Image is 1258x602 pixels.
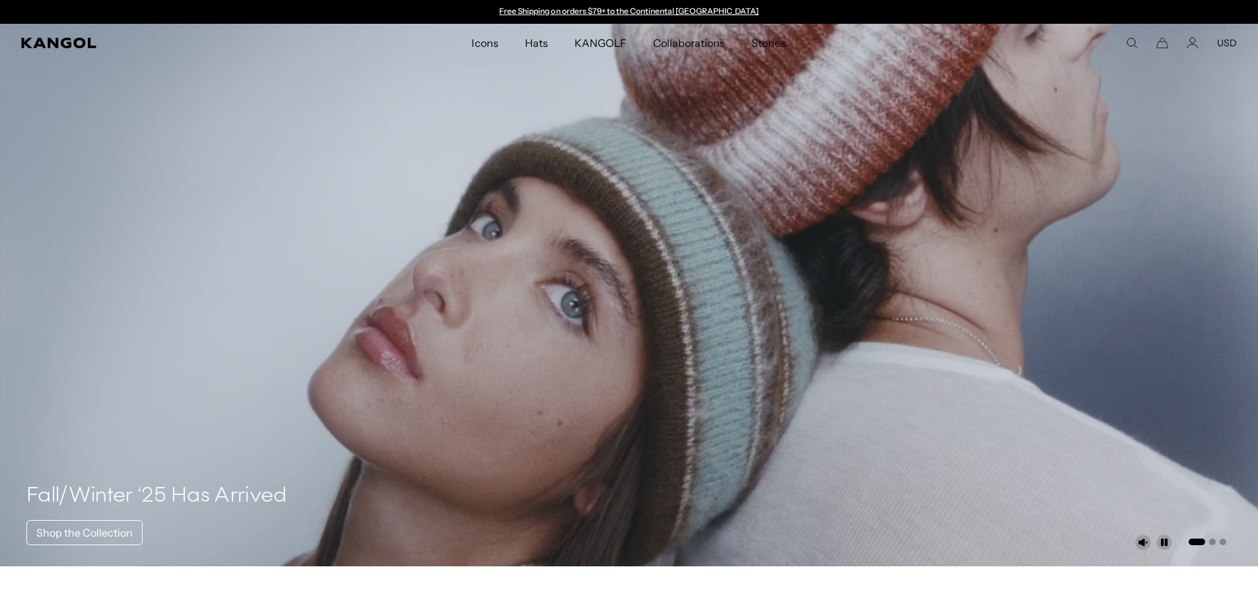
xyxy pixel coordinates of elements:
summary: Search here [1126,37,1138,49]
a: Hats [512,24,561,62]
button: Go to slide 3 [1220,539,1226,545]
span: KANGOLF [575,24,627,62]
button: USD [1217,37,1237,49]
button: Unmute [1135,535,1151,550]
button: Pause [1156,535,1172,550]
span: Stories [751,24,786,62]
button: Cart [1156,37,1168,49]
a: Collaborations [640,24,738,62]
a: Shop the Collection [26,520,143,545]
span: Icons [472,24,498,62]
a: Kangol [21,38,313,48]
span: Hats [525,24,548,62]
a: Icons [458,24,511,62]
a: Stories [738,24,799,62]
button: Go to slide 1 [1189,539,1205,545]
div: 1 of 2 [493,7,765,17]
span: Collaborations [653,24,725,62]
h4: Fall/Winter ‘25 Has Arrived [26,483,287,509]
button: Go to slide 2 [1209,539,1216,545]
slideshow-component: Announcement bar [493,7,765,17]
a: KANGOLF [561,24,640,62]
a: Account [1187,37,1199,49]
a: Free Shipping on orders $79+ to the Continental [GEOGRAPHIC_DATA] [499,6,759,16]
div: Announcement [493,7,765,17]
ul: Select a slide to show [1187,536,1226,546]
